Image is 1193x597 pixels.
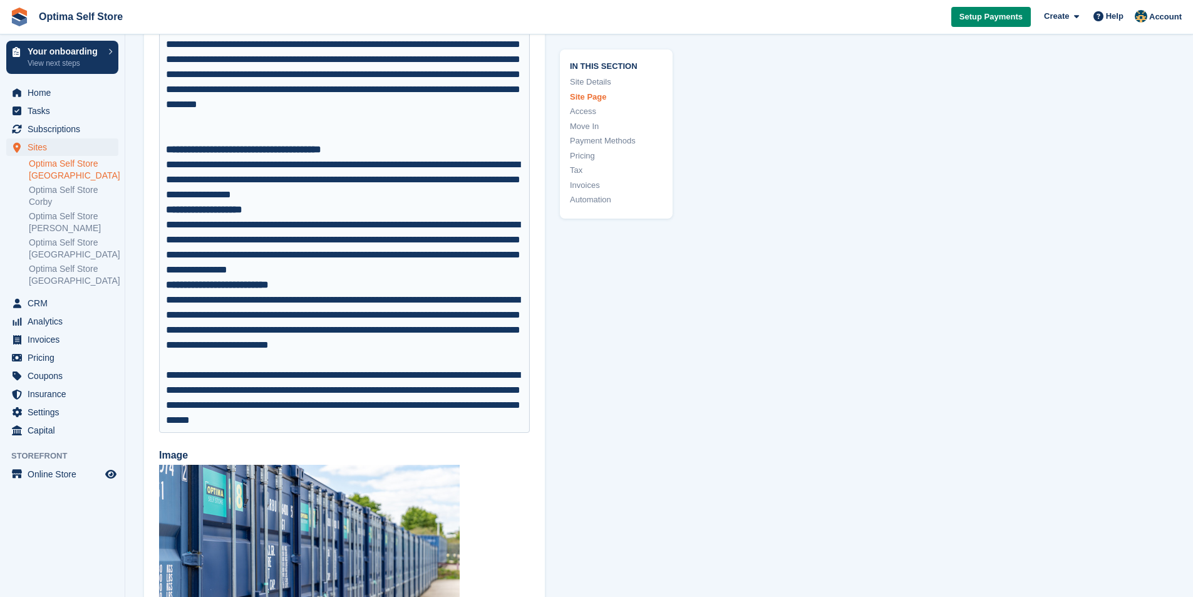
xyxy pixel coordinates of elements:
[28,367,103,385] span: Coupons
[103,467,118,482] a: Preview store
[6,313,118,330] a: menu
[10,8,29,26] img: stora-icon-8386f47178a22dfd0bd8f6a31ec36ba5ce8667c1dd55bd0f319d3a0aa187defe.svg
[159,448,530,463] label: Image
[6,367,118,385] a: menu
[28,102,103,120] span: Tasks
[28,84,103,101] span: Home
[6,84,118,101] a: menu
[6,403,118,421] a: menu
[1106,10,1123,23] span: Help
[6,294,118,312] a: menu
[28,47,102,56] p: Your onboarding
[6,422,118,439] a: menu
[28,294,103,312] span: CRM
[570,76,663,88] a: Site Details
[29,210,118,234] a: Optima Self Store [PERSON_NAME]
[570,90,663,103] a: Site Page
[29,158,118,182] a: Optima Self Store [GEOGRAPHIC_DATA]
[570,194,663,206] a: Automation
[6,102,118,120] a: menu
[959,11,1023,23] span: Setup Payments
[6,331,118,348] a: menu
[6,385,118,403] a: menu
[28,138,103,156] span: Sites
[951,7,1031,28] a: Setup Payments
[28,422,103,439] span: Capital
[28,120,103,138] span: Subscriptions
[6,120,118,138] a: menu
[28,331,103,348] span: Invoices
[29,263,118,287] a: Optima Self Store [GEOGRAPHIC_DATA]
[570,164,663,177] a: Tax
[28,313,103,330] span: Analytics
[6,41,118,74] a: Your onboarding View next steps
[570,105,663,118] a: Access
[570,149,663,162] a: Pricing
[28,385,103,403] span: Insurance
[28,465,103,483] span: Online Store
[6,465,118,483] a: menu
[11,450,125,462] span: Storefront
[6,138,118,156] a: menu
[6,349,118,366] a: menu
[29,184,118,208] a: Optima Self Store Corby
[570,135,663,147] a: Payment Methods
[570,120,663,132] a: Move In
[1044,10,1069,23] span: Create
[29,237,118,261] a: Optima Self Store [GEOGRAPHIC_DATA]
[570,59,663,71] span: In this section
[28,349,103,366] span: Pricing
[1135,10,1147,23] img: Alex Morgan-Jones
[28,403,103,421] span: Settings
[34,6,128,27] a: Optima Self Store
[28,58,102,69] p: View next steps
[570,179,663,191] a: Invoices
[1149,11,1182,23] span: Account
